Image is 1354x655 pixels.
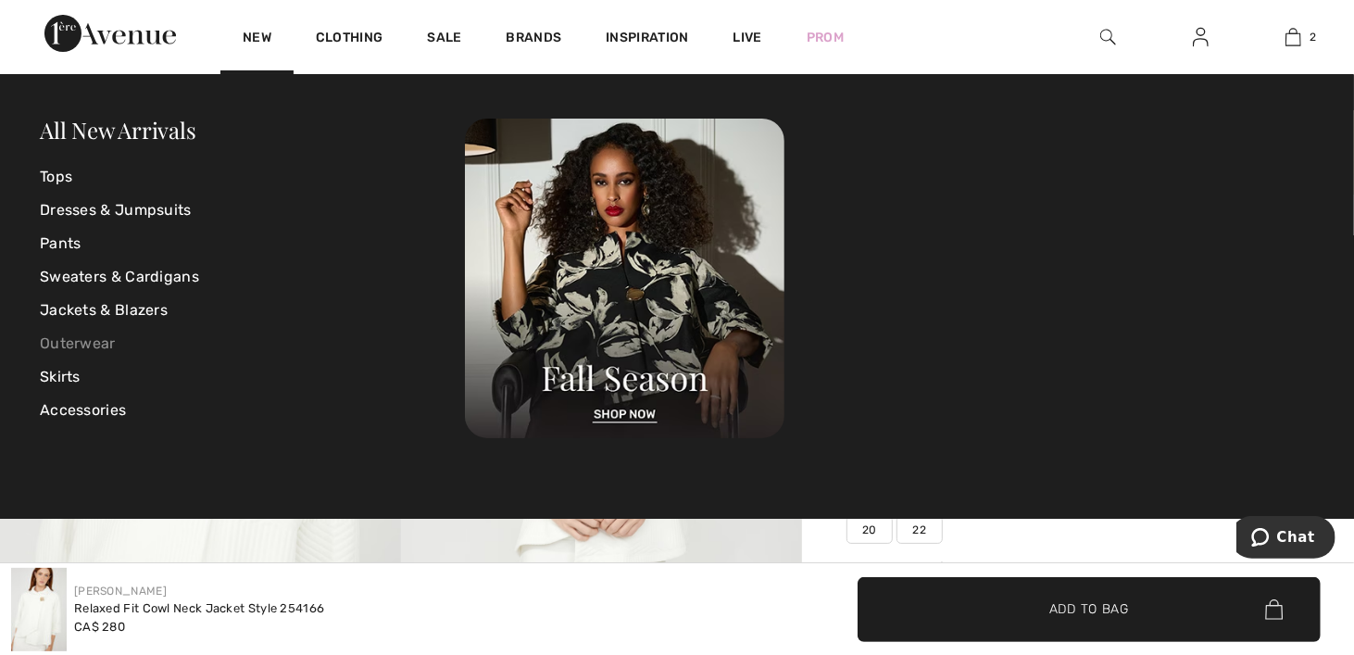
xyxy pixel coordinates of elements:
[807,28,844,47] a: Prom
[1193,26,1209,48] img: My Info
[427,30,461,49] a: Sale
[40,360,465,394] a: Skirts
[1310,29,1317,45] span: 2
[74,585,167,598] a: [PERSON_NAME]
[896,516,943,544] span: 22
[507,30,562,49] a: Brands
[846,516,893,544] span: 20
[1049,599,1129,619] span: Add to Bag
[44,15,176,52] img: 1ère Avenue
[1247,26,1338,48] a: 2
[465,119,784,438] img: 250825120107_a8d8ca038cac6.jpg
[40,160,465,194] a: Tops
[846,559,1310,575] div: Our model is 5'9"/175 cm and wears a size 6.
[40,394,465,427] a: Accessories
[40,260,465,294] a: Sweaters & Cardigans
[1265,599,1283,620] img: Bag.svg
[316,30,382,49] a: Clothing
[1100,26,1116,48] img: search the website
[74,599,324,618] div: Relaxed Fit Cowl Neck Jacket Style 254166
[40,115,195,145] a: All New Arrivals
[40,327,465,360] a: Outerwear
[11,568,67,651] img: Relaxed Fit Cowl Neck jacket Style 254166
[40,294,465,327] a: Jackets & Blazers
[243,30,271,49] a: New
[74,620,125,634] span: CA$ 280
[40,227,465,260] a: Pants
[40,194,465,227] a: Dresses & Jumpsuits
[606,30,688,49] span: Inspiration
[1285,26,1301,48] img: My Bag
[733,28,762,47] a: Live
[1178,26,1223,49] a: Sign In
[858,577,1321,642] button: Add to Bag
[1236,516,1335,562] iframe: Opens a widget where you can chat to one of our agents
